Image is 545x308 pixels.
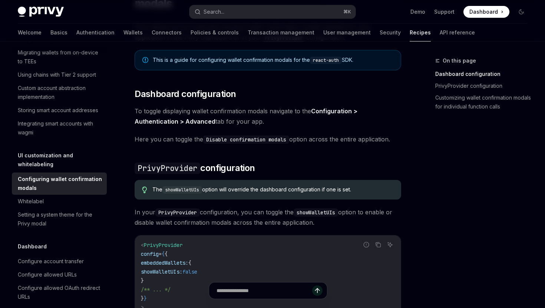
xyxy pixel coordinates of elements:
a: Dashboard configuration [435,68,533,80]
a: Basics [50,24,67,41]
code: showWalletUIs [162,186,202,194]
a: PrivyProvider configuration [435,80,533,92]
div: Storing smart account addresses [18,106,98,115]
h5: UI customization and whitelabeling [18,151,107,169]
div: Configure allowed URLs [18,270,77,279]
a: Policies & controls [191,24,239,41]
div: Configure account transfer [18,257,84,266]
span: Dashboard configuration [135,88,236,100]
div: Custom account abstraction implementation [18,84,102,101]
div: Setting a system theme for the Privy modal [18,210,102,228]
code: PrivyProvider [155,208,200,217]
a: Transaction management [248,24,314,41]
a: API reference [440,24,475,41]
span: configuration [135,162,255,174]
span: To toggle displaying wallet confirmation modals navigate to the tab for your app. [135,106,401,127]
button: Toggle dark mode [515,6,527,18]
span: Dashboard [469,8,498,16]
a: Wallets [123,24,143,41]
span: = [159,251,162,257]
span: { [162,251,165,257]
a: Whitelabel [12,195,107,208]
div: Configure allowed OAuth redirect URLs [18,284,102,301]
span: } [141,277,144,284]
span: On this page [443,56,476,65]
a: Custom account abstraction implementation [12,81,107,104]
code: showWalletUIs [294,208,338,217]
div: Whitelabel [18,197,44,206]
div: Integrating smart accounts with wagmi [18,119,102,137]
span: Here you can toggle the option across the entire application. [135,134,401,144]
a: Migrating wallets from on-device to TEEs [12,46,107,68]
a: Using chains with Tier 2 support [12,68,107,81]
button: Report incorrect code [361,240,371,250]
a: Customizing wallet confirmation modals for individual function calls [435,92,533,113]
a: Configuring wallet confirmation modals [12,173,107,195]
a: Security [380,24,401,41]
div: Search... [204,7,224,16]
span: embeddedWallets: [141,260,188,266]
a: Storing smart account addresses [12,104,107,117]
a: Demo [410,8,425,16]
div: Configuring wallet confirmation modals [18,175,102,192]
a: Configure allowed OAuth redirect URLs [12,281,107,304]
span: { [188,260,191,266]
span: showWalletUIs: [141,268,182,275]
span: PrivyProvider [144,242,182,248]
button: Copy the contents from the code block [373,240,383,250]
span: < [141,242,144,248]
svg: Note [142,57,148,63]
span: ⌘ K [343,9,351,15]
button: Search...⌘K [189,5,355,19]
code: react-auth [310,57,342,64]
a: Setting a system theme for the Privy modal [12,208,107,230]
h5: Dashboard [18,242,47,251]
img: dark logo [18,7,64,17]
button: Send message [312,285,323,296]
div: Using chains with Tier 2 support [18,70,96,79]
code: Disable confirmation modals [203,135,289,144]
span: config [141,251,159,257]
a: Connectors [152,24,182,41]
a: User management [323,24,371,41]
a: Integrating smart accounts with wagmi [12,117,107,139]
svg: Tip [142,187,147,193]
a: Authentication [76,24,115,41]
div: This is a guide for configuring wallet confirmation modals for the SDK. [153,56,393,64]
a: Dashboard [463,6,509,18]
span: { [165,251,168,257]
a: Welcome [18,24,42,41]
div: The option will override the dashboard configuration if one is set. [152,186,394,194]
a: Configure account transfer [12,255,107,268]
button: Ask AI [385,240,395,250]
code: PrivyProvider [135,163,200,174]
span: false [182,268,197,275]
div: Migrating wallets from on-device to TEEs [18,48,102,66]
a: Recipes [410,24,431,41]
span: In your configuration, you can toggle the option to enable or disable wallet confirmation modals ... [135,207,401,228]
a: Configure allowed URLs [12,268,107,281]
a: Support [434,8,455,16]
